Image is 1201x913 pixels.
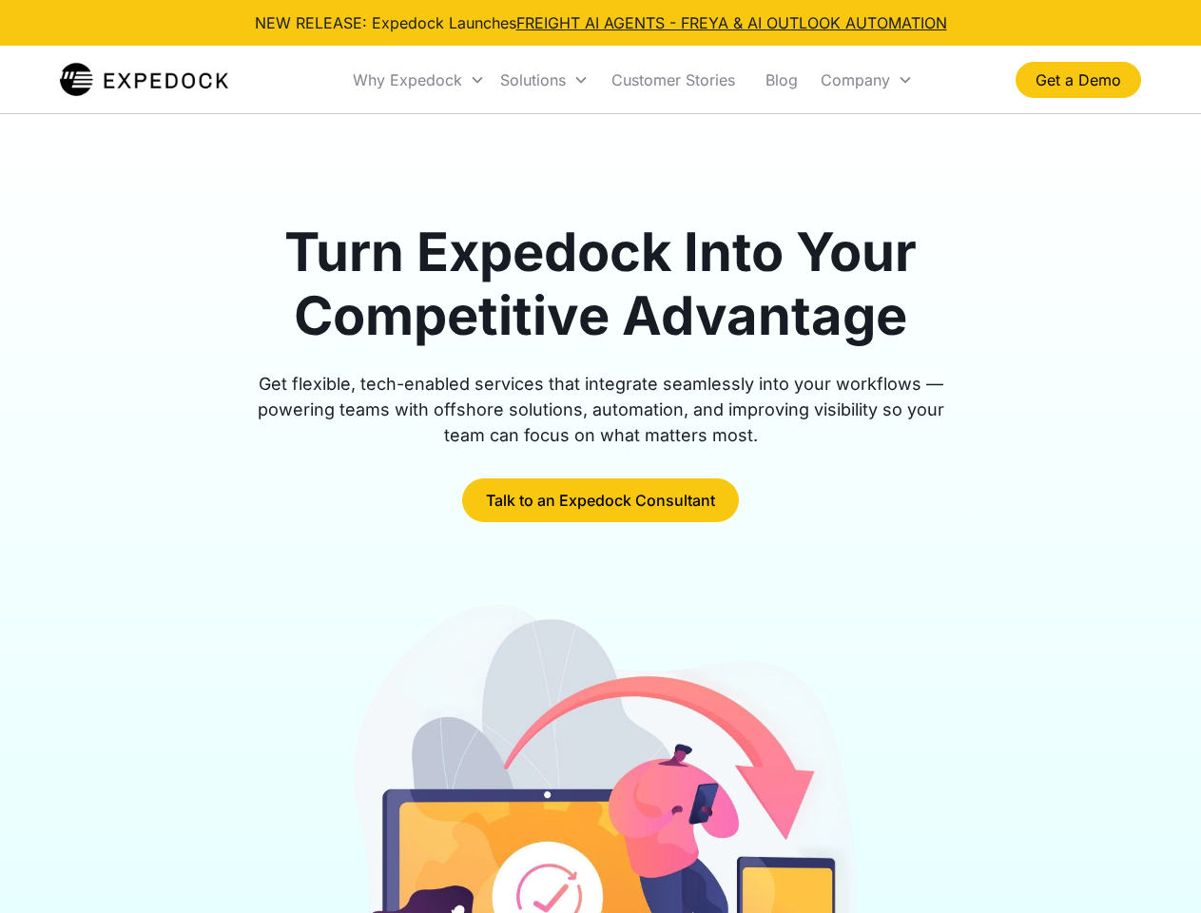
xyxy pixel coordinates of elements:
[750,48,813,112] a: Blog
[353,70,462,89] div: Why Expedock
[60,61,228,99] img: Expedock Logo
[516,13,947,32] a: FREIGHT AI AGENTS - FREYA & AI OUTLOOK AUTOMATION
[596,48,750,112] a: Customer Stories
[821,70,890,89] div: Company
[345,48,493,112] div: Why Expedock
[493,48,596,112] div: Solutions
[255,11,947,34] div: NEW RELEASE: Expedock Launches
[500,70,566,89] div: Solutions
[462,478,739,522] a: Talk to an Expedock Consultant
[236,221,966,348] h1: Turn Expedock Into Your Competitive Advantage
[813,48,920,112] div: Company
[236,371,966,448] div: Get flexible, tech-enabled services that integrate seamlessly into your workflows — powering team...
[1016,62,1141,98] a: Get a Demo
[60,61,228,99] a: home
